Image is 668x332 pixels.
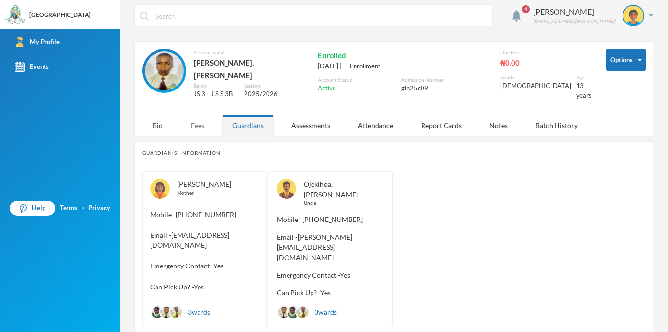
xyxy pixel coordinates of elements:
span: Email - [PERSON_NAME][EMAIL_ADDRESS][DOMAIN_NAME] [277,232,385,263]
div: Bio [142,115,173,136]
img: STUDENT [160,306,173,318]
div: 2025/2026 [244,89,298,99]
a: Help [10,201,55,216]
div: My Profile [15,37,60,47]
span: Can Pick Up? - Yes [150,282,259,295]
div: · [82,203,84,213]
input: Search [155,5,488,27]
div: Guardians [222,115,274,136]
div: Batch [194,82,237,89]
div: [GEOGRAPHIC_DATA] [29,10,91,19]
div: ₦0.00 [500,56,592,69]
div: Ojekihoa, [PERSON_NAME] [304,179,385,207]
span: Mobile - [PHONE_NUMBER] [150,209,259,222]
img: logo [5,5,25,25]
div: Batch History [525,115,588,136]
div: [PERSON_NAME], [PERSON_NAME] [194,56,298,82]
div: [PERSON_NAME] [177,179,259,201]
div: JS 3 - J S S 3B [194,89,237,99]
img: STUDENT [151,306,163,318]
div: [EMAIL_ADDRESS][DOMAIN_NAME] [533,18,615,25]
span: Mobile - [PHONE_NUMBER] [277,214,385,224]
div: Due Fees [500,49,592,56]
div: Admission Number [401,76,480,84]
div: Gender [500,74,571,81]
span: Email - [EMAIL_ADDRESS][DOMAIN_NAME] [150,230,259,253]
img: STUDENT [296,306,309,318]
div: Age [576,74,592,81]
img: STUDENT [623,6,643,25]
div: Mother [177,189,259,197]
a: Privacy [89,203,110,213]
img: GUARDIAN [150,179,170,199]
img: GUARDIAN [277,179,296,199]
div: Attendance [348,115,403,136]
span: Enrolled [318,49,346,62]
div: 3 wards [277,305,337,319]
div: 13 years [576,81,592,100]
div: [PERSON_NAME] [533,6,615,18]
div: Fees [180,115,215,136]
img: search [140,12,149,21]
a: Terms [60,203,77,213]
img: STUDENT [278,306,290,318]
div: Guardian(s) Information [142,149,646,156]
img: STUDENT [145,51,184,90]
span: Active [318,84,336,93]
div: Notes [479,115,518,136]
span: Emergency Contact - Yes [277,270,385,280]
div: Assessments [281,115,340,136]
div: [DATE] | -- Enrollment [318,62,480,71]
div: glh25c09 [401,84,480,93]
div: [DEMOGRAPHIC_DATA] [500,81,571,91]
div: Student name [194,49,298,56]
img: STUDENT [170,306,182,318]
button: Options [606,49,646,71]
div: 3 wards [150,305,210,319]
div: Report Cards [411,115,472,136]
div: Account Status [318,76,397,84]
span: Emergency Contact - Yes [150,261,259,274]
div: Session [244,82,298,89]
span: 4 [522,5,530,13]
span: Can Pick Up? - Yes [277,288,385,298]
div: Events [15,62,49,72]
div: Uncle [304,199,385,207]
img: STUDENT [287,306,299,318]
